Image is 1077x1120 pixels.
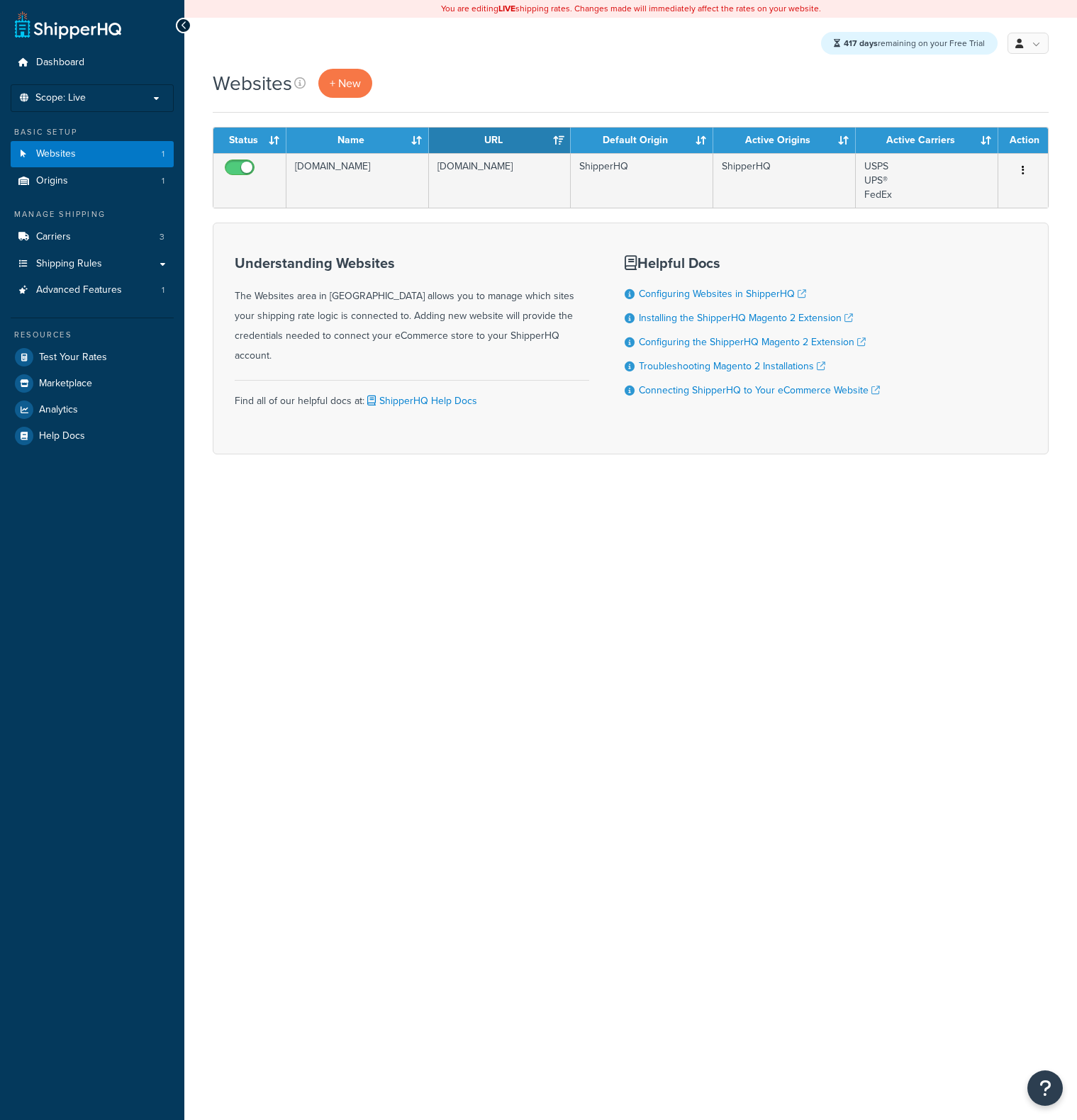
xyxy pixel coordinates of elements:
strong: 417 days [844,37,878,50]
td: [DOMAIN_NAME] [286,153,429,208]
span: Scope: Live [35,92,86,104]
a: Websites 1 [11,141,174,167]
h3: Helpful Docs [625,255,880,271]
a: Dashboard [11,50,174,76]
span: 1 [162,148,164,160]
h1: Websites [213,69,292,97]
th: Active Carriers: activate to sort column ascending [856,128,998,153]
a: Shipping Rules [11,251,174,277]
span: Websites [36,148,76,160]
li: Origins [11,168,174,194]
th: Active Origins: activate to sort column ascending [713,128,856,153]
th: URL: activate to sort column ascending [429,128,571,153]
div: Resources [11,329,174,341]
a: Configuring the ShipperHQ Magento 2 Extension [639,335,866,349]
li: Advanced Features [11,277,174,303]
span: 1 [162,175,164,187]
a: Connecting ShipperHQ to Your eCommerce Website [639,383,880,398]
a: Test Your Rates [11,345,174,370]
td: [DOMAIN_NAME] [429,153,571,208]
a: Installing the ShipperHQ Magento 2 Extension [639,310,853,325]
th: Action [998,128,1048,153]
span: 1 [162,284,164,296]
a: Configuring Websites in ShipperHQ [639,286,806,301]
span: Carriers [36,231,71,243]
td: ShipperHQ [571,153,713,208]
div: Find all of our helpful docs at: [235,380,589,411]
span: Shipping Rules [36,258,102,270]
a: Advanced Features 1 [11,277,174,303]
a: + New [318,69,372,98]
div: Basic Setup [11,126,174,138]
a: Carriers 3 [11,224,174,250]
a: ShipperHQ Home [15,11,121,39]
a: Origins 1 [11,168,174,194]
span: Advanced Features [36,284,122,296]
div: The Websites area in [GEOGRAPHIC_DATA] allows you to manage which sites your shipping rate logic ... [235,255,589,366]
td: USPS UPS® FedEx [856,153,998,208]
li: Carriers [11,224,174,250]
td: ShipperHQ [713,153,856,208]
span: Analytics [39,404,78,416]
th: Name: activate to sort column ascending [286,128,429,153]
div: remaining on your Free Trial [821,32,998,55]
a: Marketplace [11,371,174,396]
a: Help Docs [11,423,174,449]
b: LIVE [498,2,515,15]
a: Analytics [11,397,174,422]
a: Troubleshooting Magento 2 Installations [639,359,825,374]
span: Test Your Rates [39,352,107,364]
li: Websites [11,141,174,167]
button: Open Resource Center [1027,1070,1063,1106]
span: Marketplace [39,378,92,390]
h3: Understanding Websites [235,255,589,271]
span: 3 [160,231,164,243]
span: Origins [36,175,68,187]
span: Dashboard [36,57,84,69]
a: ShipperHQ Help Docs [364,393,477,408]
div: Manage Shipping [11,208,174,220]
th: Status: activate to sort column ascending [213,128,286,153]
th: Default Origin: activate to sort column ascending [571,128,713,153]
span: + New [330,75,361,91]
span: Help Docs [39,430,85,442]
